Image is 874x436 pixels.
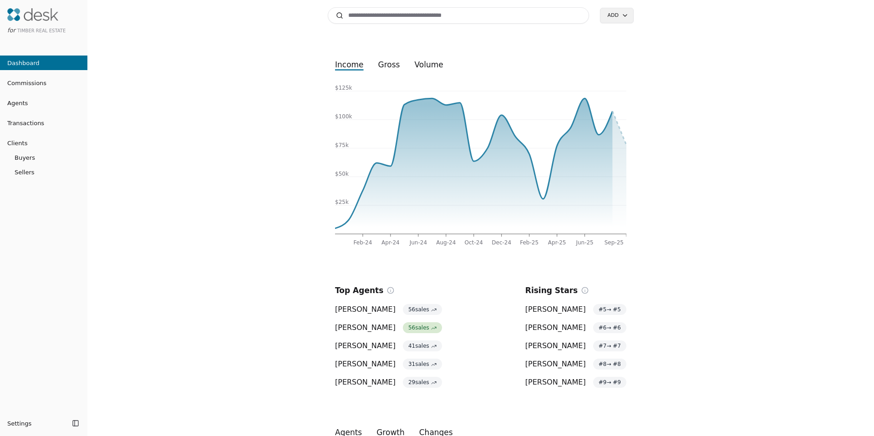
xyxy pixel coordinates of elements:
tspan: Jun-25 [575,239,593,246]
button: volume [407,56,450,73]
button: Settings [4,416,69,431]
span: 29 sales [403,377,442,388]
tspan: Apr-25 [548,239,566,246]
tspan: Oct-24 [465,239,483,246]
tspan: Dec-24 [492,239,511,246]
tspan: $25k [335,199,349,205]
h2: Top Agents [335,284,383,297]
span: 56 sales [403,322,442,333]
span: Settings [7,419,31,428]
tspan: Jun-24 [409,239,427,246]
tspan: Apr-24 [381,239,400,246]
span: # 8 → # 8 [593,359,626,370]
h2: Rising Stars [525,284,578,297]
span: 56 sales [403,304,442,315]
span: for [7,27,15,34]
span: # 6 → # 6 [593,322,626,333]
button: Add [600,8,634,23]
span: 31 sales [403,359,442,370]
span: [PERSON_NAME] [335,322,396,333]
tspan: Feb-24 [354,239,372,246]
button: gross [371,56,407,73]
span: [PERSON_NAME] [525,322,586,333]
span: 41 sales [403,340,442,351]
button: income [328,56,371,73]
tspan: $75k [335,142,349,148]
span: [PERSON_NAME] [525,377,586,388]
span: [PERSON_NAME] [525,340,586,351]
span: # 7 → # 7 [593,340,626,351]
tspan: Feb-25 [520,239,539,246]
span: [PERSON_NAME] [525,304,586,315]
span: # 5 → # 5 [593,304,626,315]
span: # 9 → # 9 [593,377,626,388]
span: [PERSON_NAME] [335,359,396,370]
span: Timber Real Estate [17,28,66,33]
span: [PERSON_NAME] [525,359,586,370]
tspan: Sep-25 [605,239,624,246]
tspan: $125k [335,85,352,91]
span: [PERSON_NAME] [335,304,396,315]
span: [PERSON_NAME] [335,340,396,351]
span: [PERSON_NAME] [335,377,396,388]
tspan: $50k [335,171,349,177]
img: Desk [7,8,58,21]
tspan: $100k [335,113,352,120]
tspan: Aug-24 [436,239,456,246]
